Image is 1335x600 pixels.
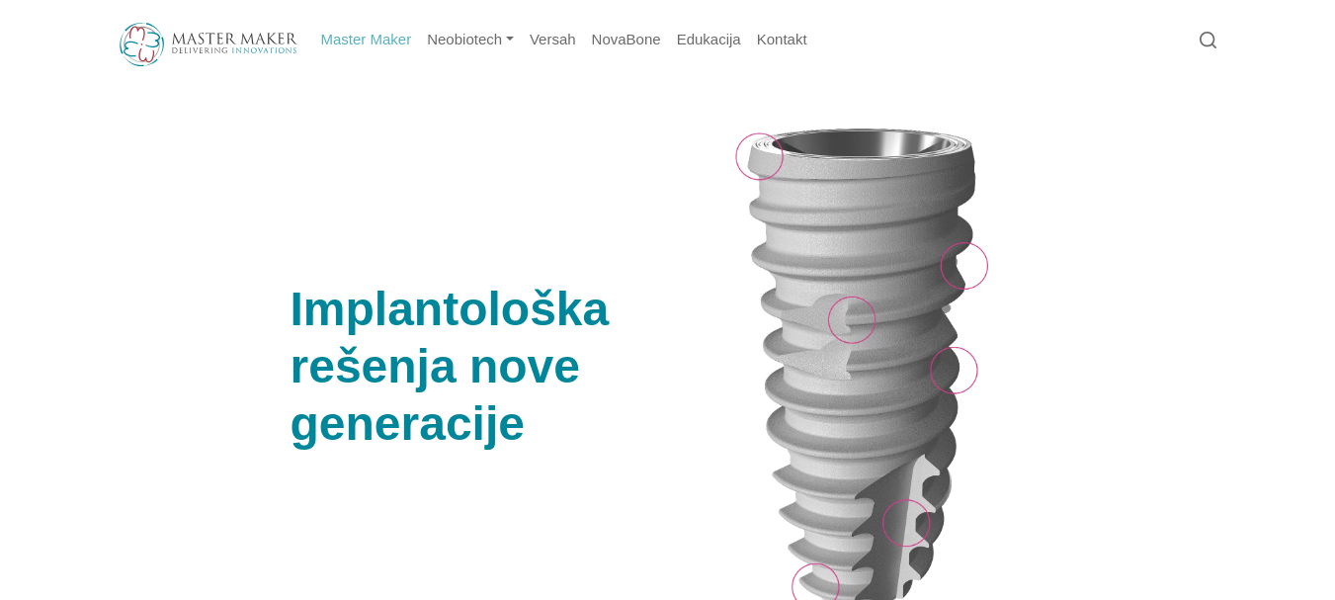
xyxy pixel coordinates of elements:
a: NovaBone [584,21,669,59]
a: Versah [522,21,584,59]
img: Master Maker [120,23,297,66]
a: Kontakt [749,21,815,59]
a: Edukacija [669,21,749,59]
a: Neobiotech [419,21,522,59]
a: Master Maker [313,21,420,59]
h1: Implantološka rešenja nove generacije [291,281,713,452]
